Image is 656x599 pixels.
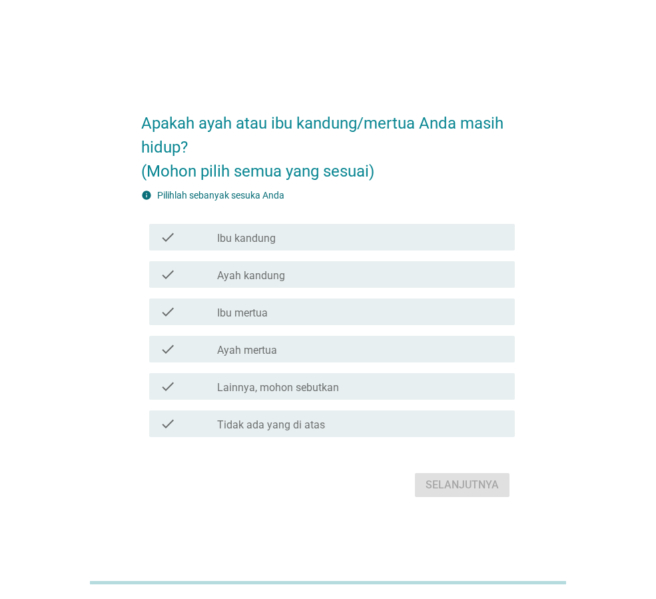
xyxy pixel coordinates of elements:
[160,341,176,357] i: check
[217,418,325,432] label: Tidak ada yang di atas
[217,344,277,357] label: Ayah mertua
[141,190,152,201] i: info
[160,267,176,283] i: check
[160,416,176,432] i: check
[217,232,276,245] label: Ibu kandung
[160,304,176,320] i: check
[217,306,268,320] label: Ibu mertua
[141,98,515,183] h2: Apakah ayah atau ibu kandung/mertua Anda masih hidup? (Mohon pilih semua yang sesuai)
[160,378,176,394] i: check
[217,269,285,283] label: Ayah kandung
[157,190,284,201] label: Pilihlah sebanyak sesuka Anda
[160,229,176,245] i: check
[217,381,339,394] label: Lainnya, mohon sebutkan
